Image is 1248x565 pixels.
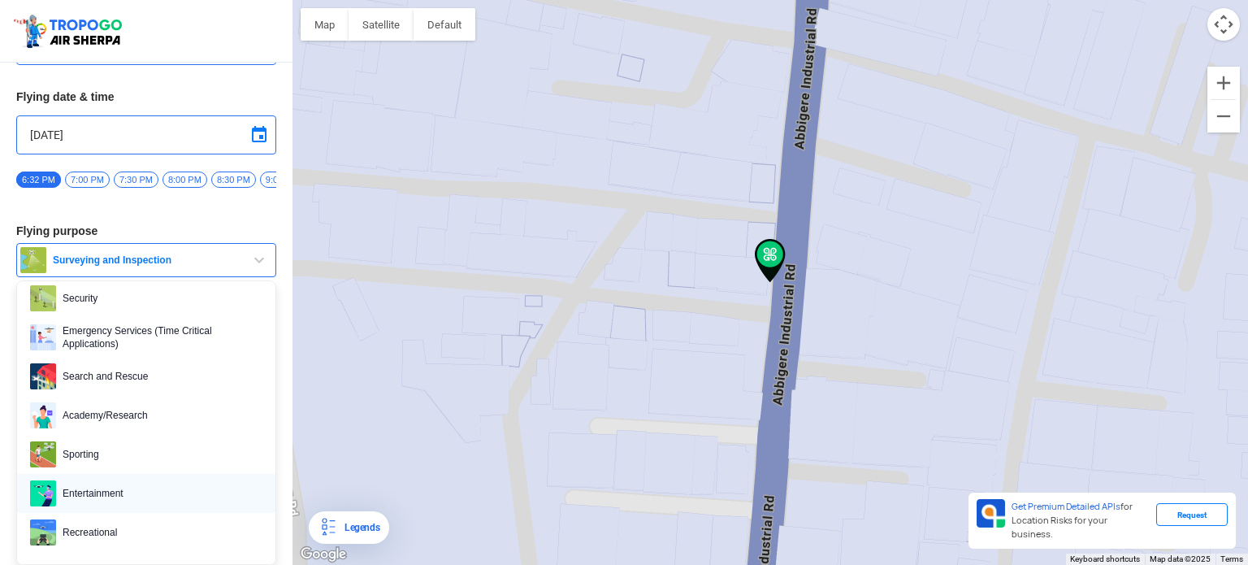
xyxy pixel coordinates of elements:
span: 8:30 PM [211,172,256,188]
img: ic_tgdronemaps.svg [12,12,128,50]
button: Zoom in [1207,67,1240,99]
span: Get Premium Detailed APIs [1012,501,1120,512]
button: Map camera controls [1207,8,1240,41]
span: Academy/Research [56,402,262,428]
span: Recreational [56,519,262,545]
button: Zoom out [1207,100,1240,133]
img: sporting.png [30,441,56,467]
img: enterteinment.png [30,480,56,506]
a: Open this area in Google Maps (opens a new window) [297,544,350,565]
span: Emergency Services (Time Critical Applications) [56,324,262,350]
input: Select Date [30,125,262,145]
span: Security [56,285,262,311]
span: 8:00 PM [162,172,207,188]
span: Entertainment [56,480,262,506]
img: acadmey.png [30,402,56,428]
h3: Flying purpose [16,225,276,237]
button: Show satellite imagery [349,8,414,41]
div: for Location Risks for your business. [1005,499,1156,542]
img: rescue.png [30,363,56,389]
img: security.png [30,285,56,311]
img: emergency.png [30,324,56,350]
button: Keyboard shortcuts [1070,554,1140,565]
span: 7:30 PM [114,172,158,188]
h3: Flying date & time [16,91,276,102]
span: Search and Rescue [56,363,262,389]
span: 7:00 PM [65,172,110,188]
a: Terms [1220,554,1243,563]
span: Sporting [56,441,262,467]
img: survey.png [20,247,46,273]
img: Premium APIs [977,499,1005,528]
img: recreational.png [30,519,56,545]
span: 6:32 PM [16,172,61,188]
button: Show street map [301,8,349,41]
img: Google [297,544,350,565]
img: Legends [318,518,338,537]
div: Legends [338,518,379,537]
div: Request [1156,503,1228,526]
span: Surveying and Inspection [46,254,249,267]
span: Map data ©2025 [1150,554,1211,563]
button: Surveying and Inspection [16,243,276,277]
span: 9:00 PM [260,172,305,188]
ul: Surveying and Inspection [16,280,276,565]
